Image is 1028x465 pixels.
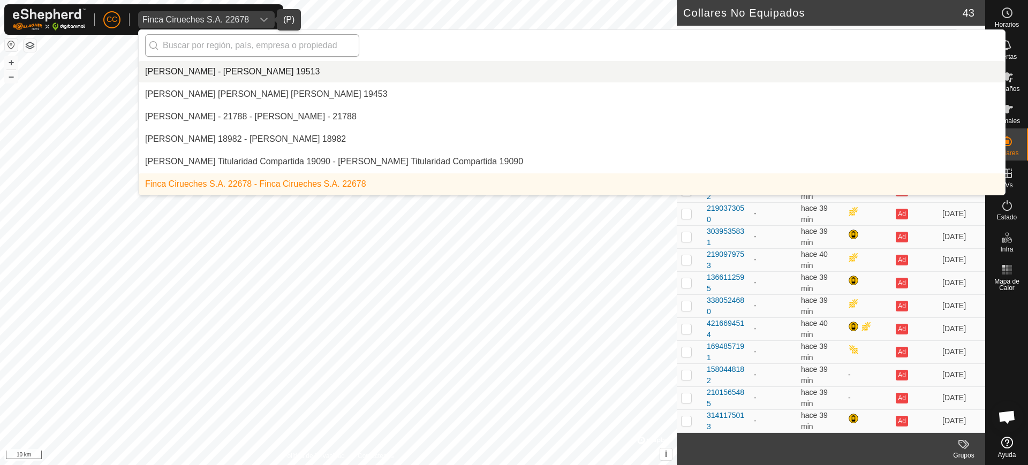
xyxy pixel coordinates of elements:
li: Ferreira Salazar Titularidad Compartida 19090 [139,151,1005,172]
span: 7 oct 2025, 13:06 [801,227,828,247]
button: Ad [896,301,908,311]
div: dropdown trigger [253,11,275,28]
button: Ad [896,232,908,242]
button: Ad [896,370,908,380]
button: Capas del Mapa [24,39,36,52]
span: Ayuda [998,452,1016,458]
td: [DATE] [938,363,985,386]
span: 7 oct 2025, 13:06 [801,411,828,431]
div: Finca Cirueches S.A. 22678 - Finca Cirueches S.A. 22678 [145,178,366,190]
span: Horarios [995,21,1019,28]
div: [PERSON_NAME] - 21788 - [PERSON_NAME] - 21788 [145,110,357,123]
input: Buscar por región, país, empresa o propiedad [145,34,359,57]
button: – [5,70,18,83]
span: Collares [995,150,1018,156]
button: Ad [896,393,908,403]
td: - [750,317,797,340]
div: 2190979753 [707,249,745,271]
div: 2101565485 [707,387,745,409]
button: + [5,56,18,69]
div: 4216694514 [707,318,745,340]
td: - [750,386,797,409]
span: Infra [1000,246,1013,253]
td: [DATE] [938,202,985,225]
span: Estado [997,214,1017,220]
td: [DATE] [938,409,985,432]
div: 3380524680 [707,295,745,317]
div: [PERSON_NAME] - [PERSON_NAME] 19513 [145,65,320,78]
span: 7 oct 2025, 13:06 [801,342,828,362]
span: Mapa de Calor [988,278,1025,291]
td: [DATE] [938,294,985,317]
span: VVs [1001,182,1012,188]
td: - [844,386,891,409]
span: 7 oct 2025, 13:06 [801,365,828,385]
td: - [750,271,797,294]
td: - [750,363,797,386]
td: - [750,202,797,225]
div: 1366112595 [707,272,745,294]
span: Alertas [997,54,1017,60]
li: Finca Cirueches S.A. 22678 [139,173,1005,195]
a: Ayuda [986,432,1028,462]
button: Ad [896,278,908,288]
span: Finca Cirueches S.A. 22678 [138,11,253,28]
div: 3141175013 [707,410,745,432]
td: - [750,409,797,432]
td: [DATE] [938,340,985,363]
td: - [750,340,797,363]
span: 7 oct 2025, 13:06 [801,250,828,270]
button: Ad [896,324,908,334]
span: 7 oct 2025, 13:06 [801,273,828,293]
div: 3039535831 [707,226,745,248]
div: Finca Cirueches S.A. 22678 [142,16,249,24]
span: i [665,449,667,459]
img: Logo Gallagher [13,9,86,31]
span: 7 oct 2025, 13:06 [801,388,828,408]
td: - [844,363,891,386]
span: 7 oct 2025, 13:06 [801,204,828,224]
div: Grupos [942,451,985,460]
td: - [750,294,797,317]
td: [DATE] [938,225,985,248]
li: Fernando Mendez Nunez - 21788 [139,106,1005,127]
div: [PERSON_NAME] Titularidad Compartida 19090 - [PERSON_NAME] Titularidad Compartida 19090 [145,155,523,168]
span: 7 oct 2025, 13:06 [801,319,828,339]
span: 43 [963,5,974,21]
td: [DATE] [938,317,985,340]
div: Chat abierto [991,401,1023,433]
a: Política de Privacidad [283,451,345,461]
td: [DATE] [938,386,985,409]
span: Animales [994,118,1020,124]
td: [DATE] [938,248,985,271]
li: Fernando Pilart Medina 18982 [139,128,1005,150]
button: Ad [896,347,908,357]
td: - [750,248,797,271]
button: Ad [896,255,908,265]
span: 7 oct 2025, 13:06 [801,181,828,201]
div: [PERSON_NAME] 18982 - [PERSON_NAME] 18982 [145,133,346,146]
button: i [660,448,672,460]
li: Fernando Alcalde Gonzalez 19513 [139,61,1005,82]
div: [PERSON_NAME] [PERSON_NAME] [PERSON_NAME] 19453 [145,88,388,101]
div: 1580448182 [707,364,745,386]
span: Rebaños [994,86,1019,92]
span: 7 oct 2025, 13:06 [801,296,828,316]
h2: Collares No Equipados [683,6,963,19]
td: - [750,225,797,248]
div: 1694857191 [707,341,745,363]
button: Ad [896,209,908,219]
div: 2190373050 [707,203,745,225]
a: Contáctenos [358,451,394,461]
td: [DATE] [938,271,985,294]
li: Fernando Jose Martin Soriano 19453 [139,83,1005,105]
button: Restablecer Mapa [5,39,18,51]
span: CC [107,14,117,25]
button: Ad [896,416,908,426]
